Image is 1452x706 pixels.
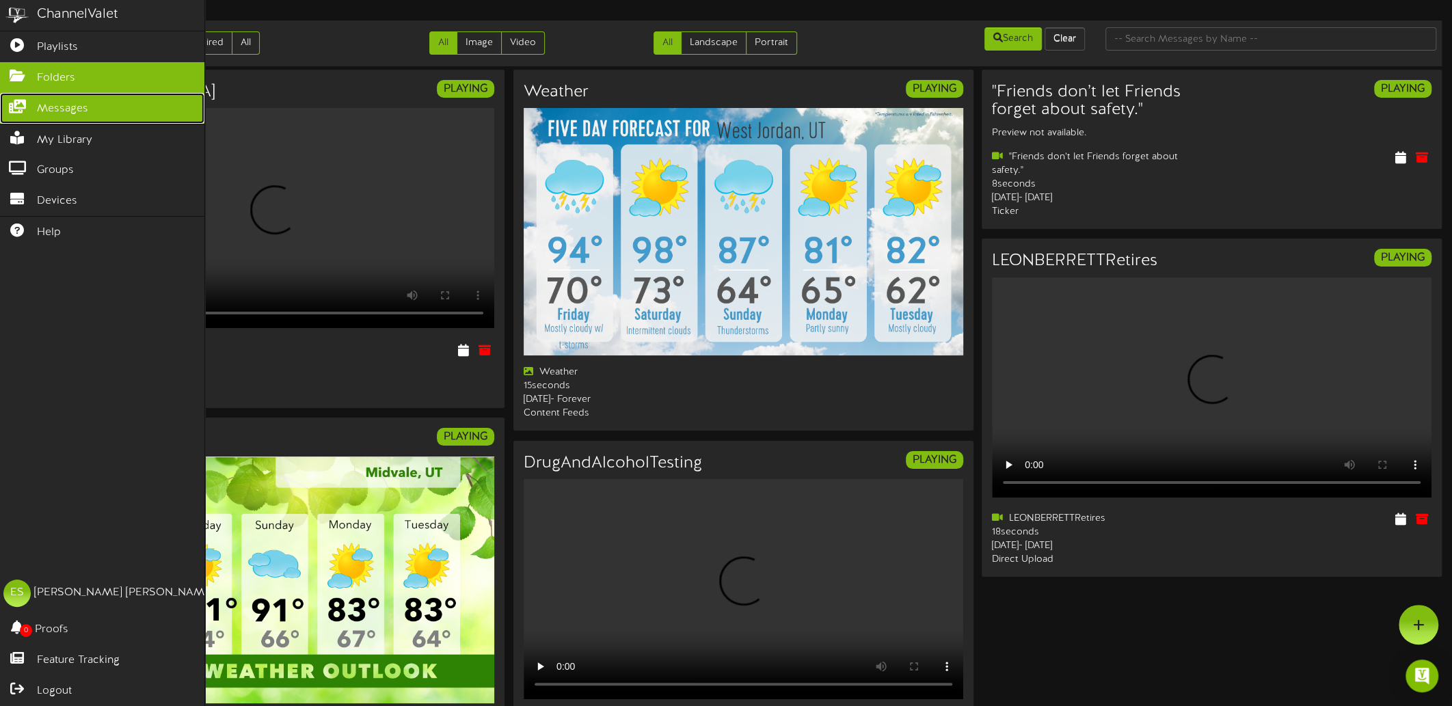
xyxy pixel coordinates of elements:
span: Groups [37,163,74,178]
div: Content Feeds [524,407,734,420]
video: Your browser does not support HTML5 video. [55,108,494,328]
div: 15 seconds [524,379,734,393]
div: ES [3,580,31,607]
a: All [232,31,260,55]
span: Feature Tracking [37,653,120,668]
span: Messages [37,101,88,117]
a: All [429,31,457,55]
strong: PLAYING [913,83,956,95]
strong: PLAYING [444,83,487,95]
span: Devices [37,193,77,209]
video: Your browser does not support HTML5 video. [524,479,963,699]
span: Help [37,225,61,241]
h3: LEONBERRETTRetires [992,252,1157,270]
h3: DrugAndAlcoholTesting [524,454,702,472]
button: Clear [1045,27,1085,51]
div: Weather [524,366,734,379]
a: Landscape [681,31,747,55]
div: Open Intercom Messenger [1406,660,1438,692]
div: [DATE] - [DATE] [992,539,1202,553]
span: Logout [37,683,72,699]
input: -- Search Messages by Name -- [1105,27,1437,51]
div: 8 seconds [992,178,1202,191]
div: [DATE] - Forever [524,393,734,407]
img: ad8748ee-ecd1-4240-b5f8-26d816cc0337.png [524,108,963,355]
a: Expired [182,31,232,55]
h3: "Friends don’t let Friends forget about safety." [992,83,1202,120]
a: All [654,31,682,55]
div: Direct Upload [992,553,1202,567]
div: Ticker [992,205,1202,219]
div: 18 seconds [992,526,1202,539]
span: Playlists [37,40,78,55]
strong: PLAYING [444,431,487,443]
video: Your browser does not support HTML5 video. [992,277,1431,498]
strong: PLAYING [1381,252,1425,264]
div: ChannelValet [37,5,118,25]
span: My Library [37,133,92,148]
span: Proofs [35,622,68,638]
h3: Weather [524,83,589,101]
a: Video [501,31,545,55]
button: Search [984,27,1042,51]
strong: PLAYING [1381,83,1425,95]
a: Image [457,31,502,55]
div: Preview not available. [992,126,1431,140]
span: 0 [20,624,32,637]
div: "Friends don’t let Friends forget about safety." [992,150,1202,178]
span: Folders [37,70,75,86]
img: 2afbec15-905c-4ced-8d45-5ac63ef0a513.png [55,457,494,704]
strong: PLAYING [913,454,956,466]
a: Portrait [746,31,797,55]
div: LEONBERRETTRetires [992,512,1202,526]
div: [PERSON_NAME] [PERSON_NAME] [34,585,214,601]
div: [DATE] - [DATE] [992,191,1202,205]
